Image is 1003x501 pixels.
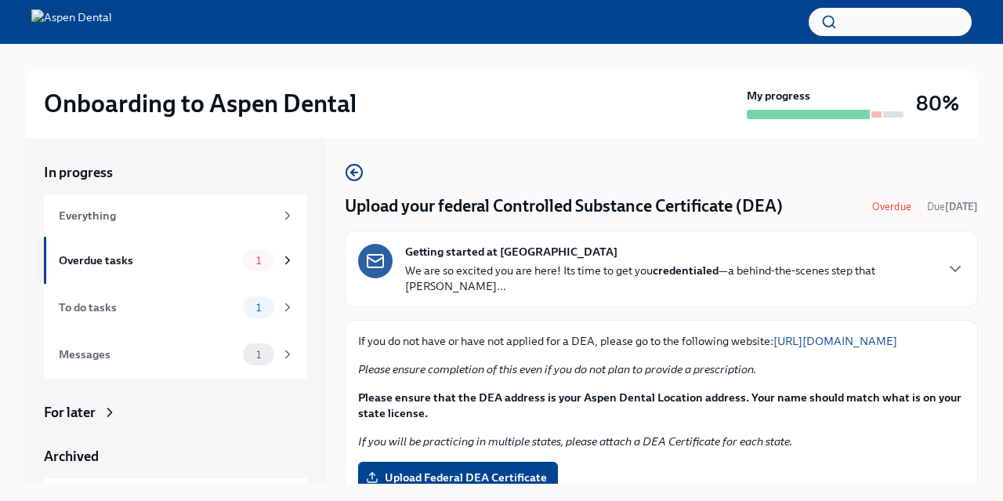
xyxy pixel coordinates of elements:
strong: Please ensure that the DEA address is your Aspen Dental Location address. Your name should match ... [358,390,961,420]
h2: Onboarding to Aspen Dental [44,88,357,119]
div: Overdue tasks [59,252,237,269]
strong: [DATE] [945,201,978,212]
a: In progress [44,163,307,182]
a: [URL][DOMAIN_NAME] [773,334,897,348]
strong: credentialed [653,263,719,278]
span: Due [927,201,978,212]
strong: Getting started at [GEOGRAPHIC_DATA] [405,244,617,260]
h4: Upload your federal Controlled Substance Certificate (DEA) [345,194,783,218]
a: Overdue tasks1 [44,237,307,284]
em: Please ensure completion of this even if you do not plan to provide a prescription. [358,362,756,376]
a: To do tasks1 [44,284,307,331]
span: 1 [247,255,270,267]
a: Messages1 [44,331,307,378]
span: 1 [247,349,270,361]
div: For later [44,403,96,422]
a: Archived [44,447,307,466]
span: Overdue [863,201,921,212]
img: Aspen Dental [31,9,112,34]
p: We are so excited you are here! Its time to get you —a behind-the-scenes step that [PERSON_NAME]... [405,263,933,294]
em: If you will be practicing in multiple states, please attach a DEA Certificate for each state. [358,434,792,448]
a: For later [44,403,307,422]
div: Everything [59,207,274,224]
span: June 30th, 2025 07:00 [927,199,978,214]
strong: My progress [747,88,810,103]
h3: 80% [916,89,959,118]
span: 1 [247,302,270,314]
div: To do tasks [59,299,237,316]
span: Upload Federal DEA Certificate [369,470,547,485]
label: Upload Federal DEA Certificate [358,462,558,493]
div: Messages [59,346,237,363]
a: Everything [44,194,307,237]
p: If you do not have or have not applied for a DEA, please go to the following website: [358,333,965,349]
